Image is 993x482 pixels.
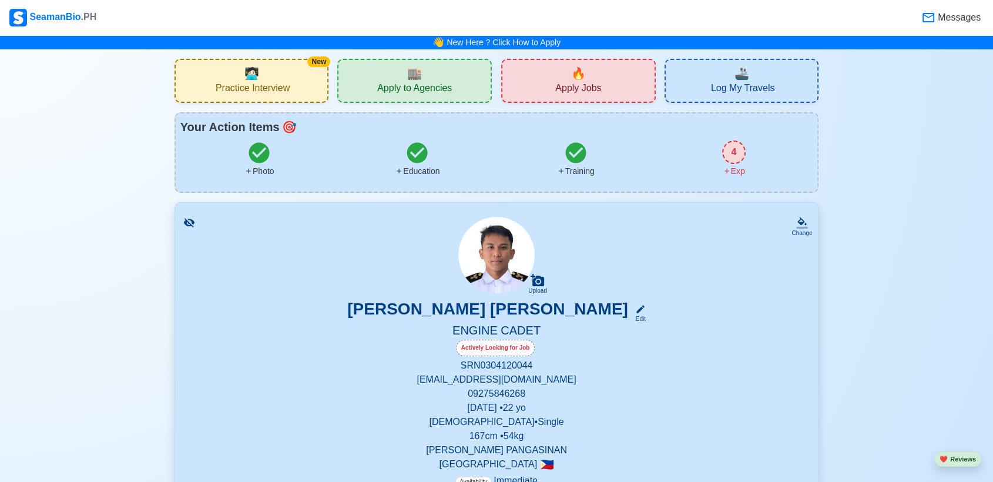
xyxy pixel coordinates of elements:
[216,82,290,97] span: Practice Interview
[935,11,981,25] span: Messages
[630,314,646,323] div: Edit
[180,118,813,136] div: Your Action Items
[307,56,330,67] div: New
[9,9,96,26] div: SeamanBio
[244,165,274,178] div: Photo
[189,323,804,340] h5: ENGINE CADET
[456,340,535,356] div: Actively Looking for Job
[189,373,804,387] p: [EMAIL_ADDRESS][DOMAIN_NAME]
[189,387,804,401] p: 09275846268
[407,65,422,82] span: agencies
[447,38,561,47] a: New Here ? Click How to Apply
[940,456,948,463] span: heart
[9,9,27,26] img: Logo
[722,140,746,164] div: 4
[189,415,804,429] p: [DEMOGRAPHIC_DATA] • Single
[81,12,97,22] span: .PH
[189,359,804,373] p: SRN 0304120044
[347,299,628,323] h3: [PERSON_NAME] [PERSON_NAME]
[395,165,440,178] div: Education
[430,34,447,52] span: bell
[791,229,812,237] div: Change
[189,443,804,457] p: [PERSON_NAME] PANGASINAN
[244,65,259,82] span: interview
[189,429,804,443] p: 167 cm • 54 kg
[734,65,749,82] span: travel
[934,451,981,467] button: heartReviews
[571,65,586,82] span: new
[540,459,554,470] span: 🇵🇭
[723,165,745,178] div: Exp
[282,118,297,136] span: todo
[555,82,601,97] span: Apply Jobs
[377,82,452,97] span: Apply to Agencies
[189,401,804,415] p: [DATE] • 22 yo
[557,165,595,178] div: Training
[189,457,804,471] p: [GEOGRAPHIC_DATA]
[711,82,774,97] span: Log My Travels
[528,287,547,294] div: Upload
